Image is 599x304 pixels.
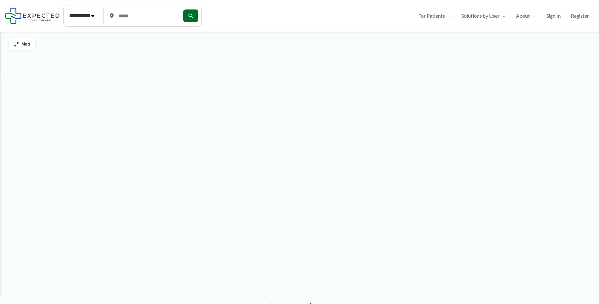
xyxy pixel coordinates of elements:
button: Map [9,38,35,51]
a: Sign In [541,11,566,21]
a: Register [566,11,594,21]
span: About [516,11,530,21]
a: AboutMenu Toggle [511,11,541,21]
span: Menu Toggle [500,11,506,21]
span: Menu Toggle [445,11,451,21]
span: Sign In [546,11,561,21]
span: Map [21,42,30,47]
span: For Patients [418,11,445,21]
span: Solutions by User [461,11,500,21]
img: Expected Healthcare Logo - side, dark font, small [5,8,60,24]
span: Menu Toggle [530,11,536,21]
a: Solutions by UserMenu Toggle [456,11,511,21]
span: Register [571,11,589,21]
a: For PatientsMenu Toggle [413,11,456,21]
img: Maximize [14,42,19,47]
